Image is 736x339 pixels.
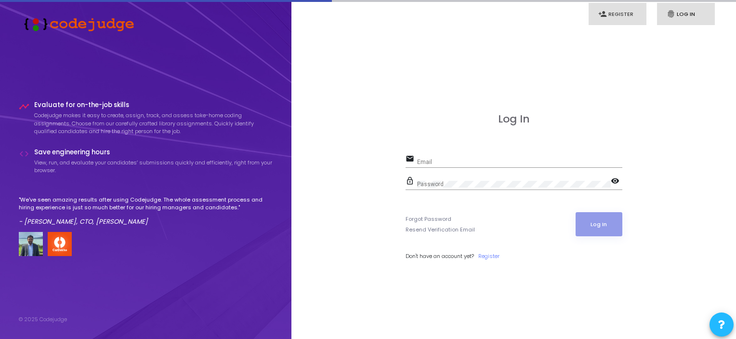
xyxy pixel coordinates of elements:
[406,113,622,125] h3: Log In
[34,149,273,156] h4: Save engineering hours
[19,149,29,159] i: code
[576,212,622,236] button: Log In
[406,215,451,223] a: Forgot Password
[34,101,273,109] h4: Evaluate for on-the-job skills
[589,3,646,26] a: person_addRegister
[657,3,715,26] a: fingerprintLog In
[19,196,273,212] p: "We've seen amazing results after using Codejudge. The whole assessment process and hiring experi...
[406,154,417,165] mat-icon: email
[19,101,29,112] i: timeline
[34,159,273,175] p: View, run, and evaluate your candidates’ submissions quickly and efficiently, right from your bro...
[406,176,417,188] mat-icon: lock_outline
[19,217,148,226] em: - [PERSON_NAME], CTO, [PERSON_NAME]
[19,232,43,256] img: user image
[667,10,675,18] i: fingerprint
[598,10,607,18] i: person_add
[611,176,622,188] mat-icon: visibility
[478,252,499,260] a: Register
[406,252,474,260] span: Don't have an account yet?
[417,159,622,165] input: Email
[48,232,72,256] img: company-logo
[19,315,67,324] div: © 2025 Codejudge
[34,111,273,136] p: Codejudge makes it easy to create, assign, track, and assess take-home coding assignments. Choose...
[406,226,475,234] a: Resend Verification Email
